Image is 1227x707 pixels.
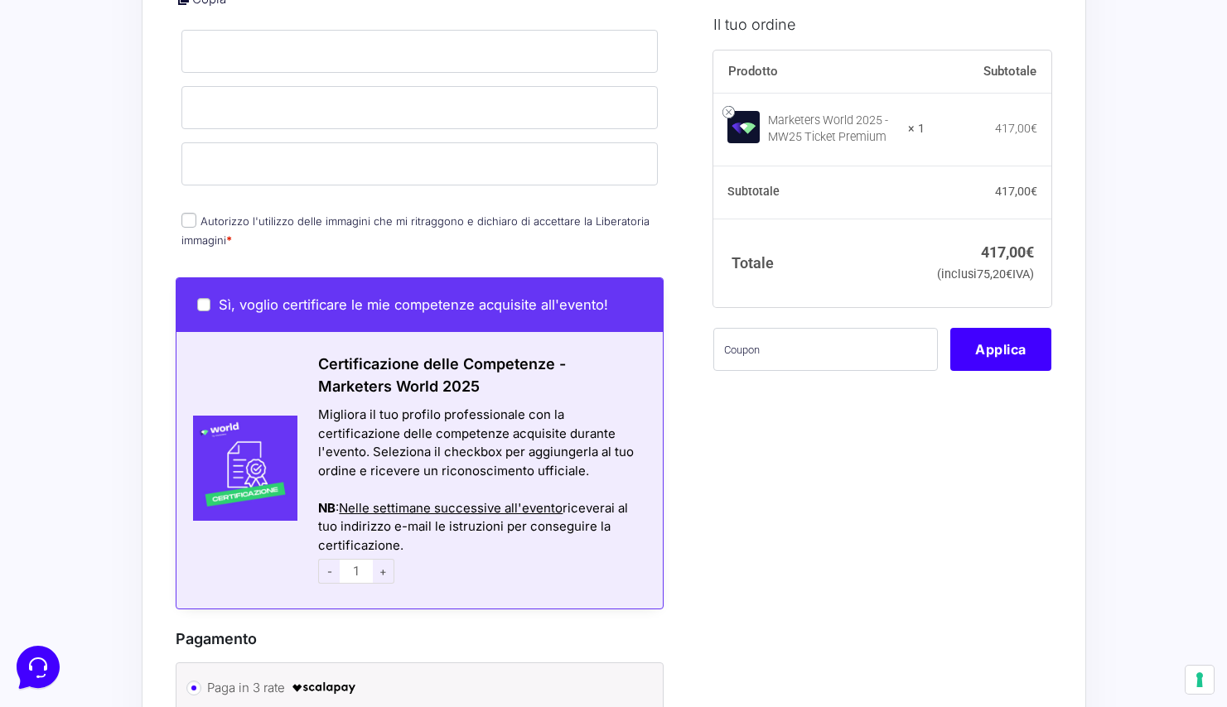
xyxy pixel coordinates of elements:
[181,214,650,247] label: Autorizzo l'utilizzo delle immagini che mi ritraggono e dichiaro di accettare la Liberatoria imma...
[925,50,1052,93] th: Subtotale
[713,166,925,219] th: Subtotale
[176,416,298,521] img: Certificazione-MW24-300x300-1.jpg
[1031,122,1037,135] span: €
[80,93,113,126] img: dark
[27,66,141,79] span: Le tue conversazioni
[176,628,664,650] h3: Pagamento
[181,213,196,228] input: Autorizzo l'utilizzo delle immagini che mi ritraggono e dichiaro di accettare la Liberatoria imma...
[176,205,305,219] a: Apri Centro Assistenza
[768,113,897,146] div: Marketers World 2025 - MW25 Ticket Premium
[908,121,925,137] strong: × 1
[727,110,760,142] img: Marketers World 2025 - MW25 Ticket Premium
[713,328,938,371] input: Coupon
[13,531,115,570] button: Home
[1186,666,1214,694] button: Le tue preferenze relative al consenso per le tecnologie di tracciamento
[340,559,373,584] input: 1
[981,243,1034,260] bdi: 417,00
[207,676,627,700] label: Paga in 3 rate
[27,205,129,219] span: Trova una risposta
[318,406,642,480] div: Migliora il tuo profilo professionale con la certificazione delle competenze acquisite durante l'...
[318,559,340,584] span: -
[13,13,278,40] h2: Ciao da Marketers 👋
[108,149,244,162] span: Inizia una conversazione
[713,50,925,93] th: Prodotto
[373,559,394,584] span: +
[53,93,86,126] img: dark
[255,555,279,570] p: Aiuto
[1031,185,1037,198] span: €
[291,678,357,698] img: scalapay-logo-black.png
[50,555,78,570] p: Home
[197,298,210,311] input: Sì, voglio certificare le mie competenze acquisite all'evento!
[318,480,642,499] div: Azioni del messaggio
[318,355,566,395] span: Certificazione delle Competenze - Marketers World 2025
[37,241,271,257] input: Cerca un articolo...
[950,328,1051,371] button: Applica
[219,296,608,313] span: Sì, voglio certificare le mie competenze acquisite all'evento!
[713,12,1051,35] h3: Il tuo ordine
[977,267,1012,281] span: 75,20
[115,531,217,570] button: Messaggi
[713,219,925,307] th: Totale
[1026,243,1034,260] span: €
[27,139,305,172] button: Inizia una conversazione
[995,185,1037,198] bdi: 417,00
[27,93,60,126] img: dark
[143,555,188,570] p: Messaggi
[1006,267,1012,281] span: €
[216,531,318,570] button: Aiuto
[995,122,1037,135] bdi: 417,00
[318,499,642,555] div: : riceverai al tuo indirizzo e-mail le istruzioni per conseguire la certificazione.
[937,267,1034,281] small: (inclusi IVA)
[318,500,336,516] strong: NB
[13,642,63,692] iframe: Customerly Messenger Launcher
[339,500,563,516] span: Nelle settimane successive all'evento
